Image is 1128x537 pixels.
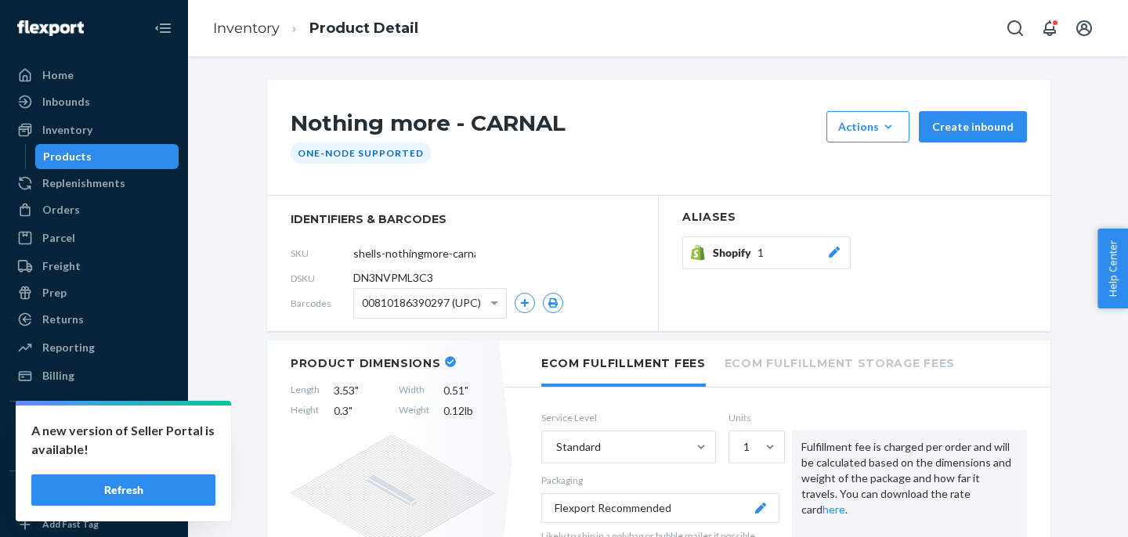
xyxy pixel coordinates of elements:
div: Inbounds [42,94,90,110]
button: Create inbound [919,111,1027,142]
span: " [349,404,352,417]
span: 0.3 [334,403,385,419]
div: Reporting [42,340,95,355]
div: Inventory [42,122,92,138]
a: Reporting [9,335,179,360]
label: Units [728,411,779,424]
img: Flexport logo [17,20,84,36]
span: Barcodes [291,297,353,310]
div: Returns [42,312,84,327]
span: DSKU [291,272,353,285]
div: Parcel [42,230,75,246]
span: Width [399,383,429,398]
button: Open notifications [1034,13,1065,44]
span: DN3NVPML3C3 [353,270,433,286]
div: 1 [743,439,750,455]
span: 00810186390297 (UPC) [362,290,481,316]
span: 3.53 [334,383,385,398]
label: Service Level [541,411,716,424]
div: Replenishments [42,175,125,191]
a: Parcel [9,225,179,250]
span: SKU [291,247,353,260]
button: Flexport Recommended [541,493,779,523]
button: Help Center [1097,229,1128,308]
a: Inventory [213,20,280,37]
input: 1 [742,439,743,455]
button: Refresh [31,474,215,506]
h2: Product Dimensions [291,356,441,370]
div: One-Node Supported [291,142,431,164]
li: Ecom Fulfillment Fees [541,341,706,387]
button: Integrations [9,414,179,439]
button: Close Navigation [147,13,179,44]
span: " [465,384,468,397]
span: " [355,384,359,397]
div: Products [43,149,92,164]
a: Returns [9,307,179,332]
span: Weight [399,403,429,419]
ol: breadcrumbs [201,5,431,52]
div: Freight [42,258,81,274]
p: A new version of Seller Portal is available! [31,421,215,459]
span: Length [291,383,320,398]
div: Billing [42,368,74,384]
div: Add Fast Tag [42,517,99,531]
span: Height [291,403,320,419]
span: Shopify [713,245,757,261]
h1: Nothing more - CARNAL [291,111,819,142]
button: Actions [826,111,909,142]
span: 0.12 lb [443,403,494,419]
p: Packaging [541,474,779,487]
a: here [822,503,845,516]
div: Orders [42,202,80,218]
a: Orders [9,197,179,222]
a: Freight [9,254,179,279]
button: Open Search Box [1000,13,1031,44]
input: Standard [555,439,556,455]
h2: Aliases [682,211,1027,223]
a: Home [9,63,179,88]
button: Open account menu [1068,13,1100,44]
a: Replenishments [9,171,179,196]
a: Inventory [9,117,179,142]
a: Products [35,144,179,169]
button: Fast Tags [9,484,179,509]
a: Prep [9,280,179,305]
div: Standard [556,439,601,455]
li: Ecom Fulfillment Storage Fees [725,341,955,384]
button: Shopify1 [682,236,851,269]
span: 0.51 [443,383,494,398]
a: Product Detail [309,20,418,37]
div: Home [42,67,74,83]
div: Actions [838,119,898,135]
span: identifiers & barcodes [291,211,634,227]
a: Add Integration [9,445,179,464]
span: 1 [757,245,764,261]
a: Inbounds [9,89,179,114]
a: Add Fast Tag [9,515,179,534]
a: Billing [9,363,179,388]
div: Prep [42,285,67,301]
